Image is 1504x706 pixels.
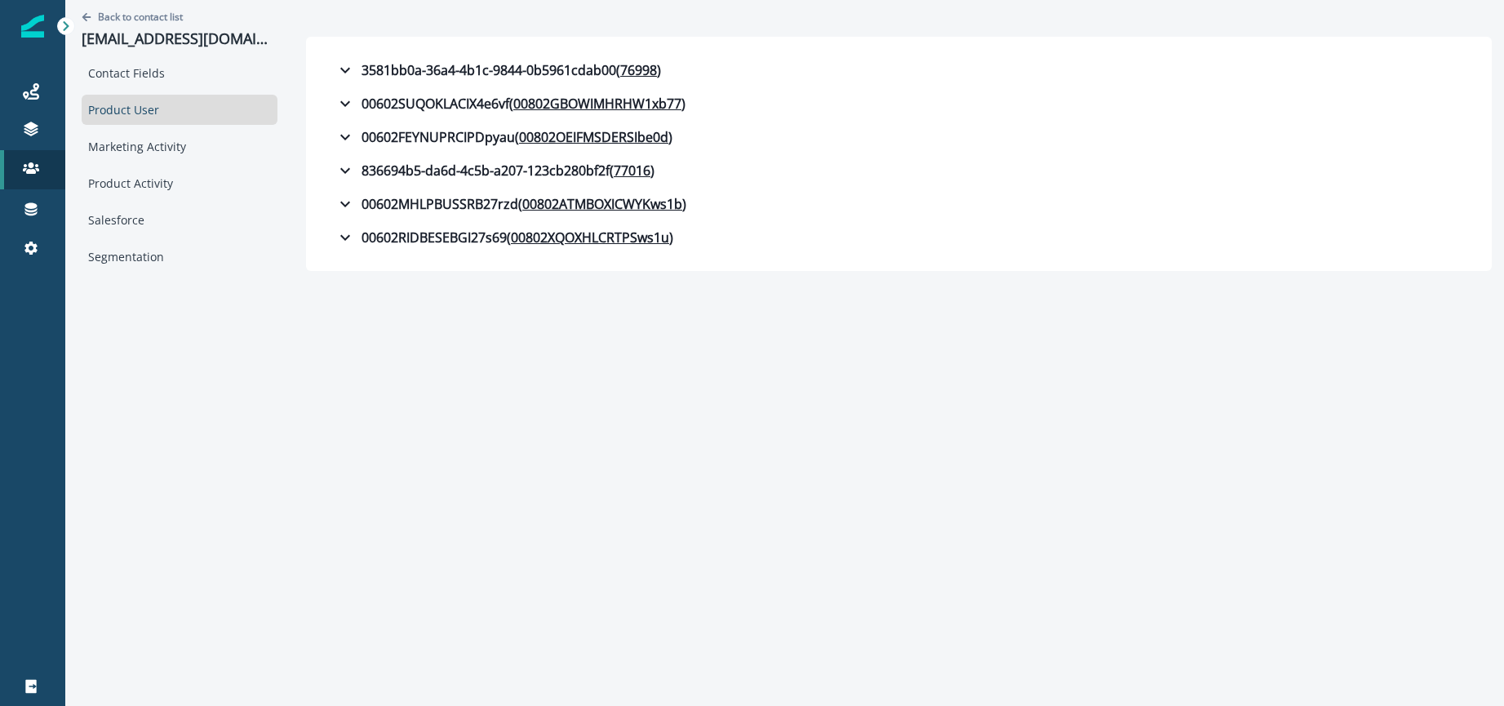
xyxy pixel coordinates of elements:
[322,154,1475,187] button: 836694b5-da6d-4c5b-a207-123cb280bf2f(77016)
[335,60,661,80] div: 3581bb0a-36a4-4b1c-9844-0b5961cdab00
[668,127,672,147] p: )
[21,15,44,38] img: Inflection
[681,94,685,113] p: )
[322,87,1475,120] button: 00602SUQOKLACIX4e6vf(00802GBOWIMHRHW1xb77)
[335,228,673,247] div: 00602RIDBESEBGI27s69
[82,10,183,24] button: Go back
[511,228,669,247] u: 00802XQOXHLCRTPSws1u
[614,161,650,180] u: 77016
[82,205,277,235] div: Salesforce
[98,10,183,24] p: Back to contact list
[610,161,614,180] p: (
[322,221,1475,254] button: 00602RIDBESEBGI27s69(00802XQOXHLCRTPSws1u)
[669,228,673,247] p: )
[513,94,681,113] u: 00802GBOWIMHRHW1xb77
[335,194,686,214] div: 00602MHLPBUSSRB27rzd
[82,58,277,88] div: Contact Fields
[509,94,513,113] p: (
[335,127,672,147] div: 00602FEYNUPRCIPDpyau
[682,194,686,214] p: )
[322,54,1475,87] button: 3581bb0a-36a4-4b1c-9844-0b5961cdab00(76998)
[335,161,654,180] div: 836694b5-da6d-4c5b-a207-123cb280bf2f
[82,168,277,198] div: Product Activity
[616,60,620,80] p: (
[522,194,682,214] u: 00802ATMBOXICWYKws1b
[657,60,661,80] p: )
[82,131,277,162] div: Marketing Activity
[322,188,1475,220] button: 00602MHLPBUSSRB27rzd(00802ATMBOXICWYKws1b)
[519,127,668,147] u: 00802OEIFMSDERSIbe0d
[322,121,1475,153] button: 00602FEYNUPRCIPDpyau(00802OEIFMSDERSIbe0d)
[335,94,685,113] div: 00602SUQOKLACIX4e6vf
[82,95,277,125] div: Product User
[620,60,657,80] u: 76998
[82,242,277,272] div: Segmentation
[82,30,277,48] p: [EMAIL_ADDRESS][DOMAIN_NAME]
[650,161,654,180] p: )
[518,194,522,214] p: (
[515,127,519,147] p: (
[507,228,511,247] p: (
